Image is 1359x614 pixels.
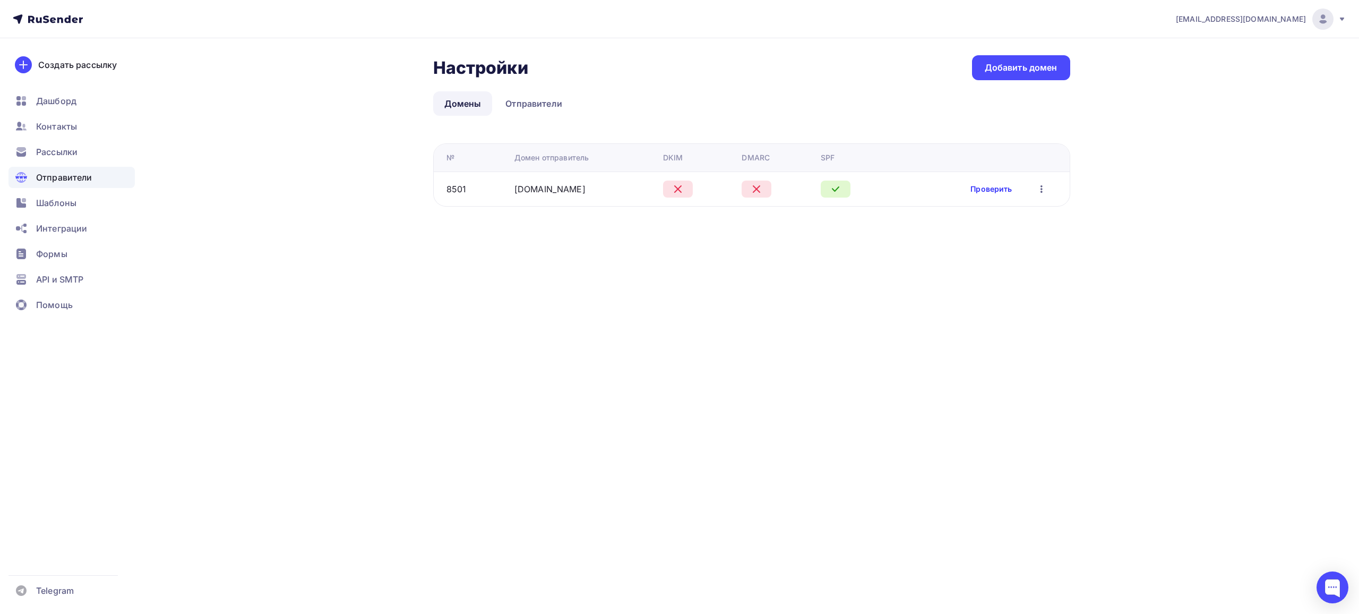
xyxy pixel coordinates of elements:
[821,152,835,163] div: SPF
[8,243,135,265] a: Формы
[433,91,493,116] a: Домены
[8,167,135,188] a: Отправители
[36,171,92,184] span: Отправители
[38,58,117,71] div: Создать рассылку
[36,248,67,260] span: Формы
[36,273,83,286] span: API и SMTP
[970,184,1012,194] a: Проверить
[36,146,78,158] span: Рассылки
[433,57,528,79] h2: Настройки
[8,192,135,214] a: Шаблоны
[36,584,74,597] span: Telegram
[985,62,1057,74] div: Добавить домен
[8,90,135,112] a: Дашборд
[663,152,683,163] div: DKIM
[36,299,73,311] span: Помощь
[494,91,573,116] a: Отправители
[36,197,76,209] span: Шаблоны
[36,222,87,235] span: Интеграции
[1176,14,1306,24] span: [EMAIL_ADDRESS][DOMAIN_NAME]
[8,141,135,163] a: Рассылки
[1176,8,1346,30] a: [EMAIL_ADDRESS][DOMAIN_NAME]
[446,183,467,195] div: 8501
[514,184,586,194] a: [DOMAIN_NAME]
[514,152,589,163] div: Домен отправитель
[742,152,770,163] div: DMARC
[36,95,76,107] span: Дашборд
[446,152,454,163] div: №
[8,116,135,137] a: Контакты
[36,120,77,133] span: Контакты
